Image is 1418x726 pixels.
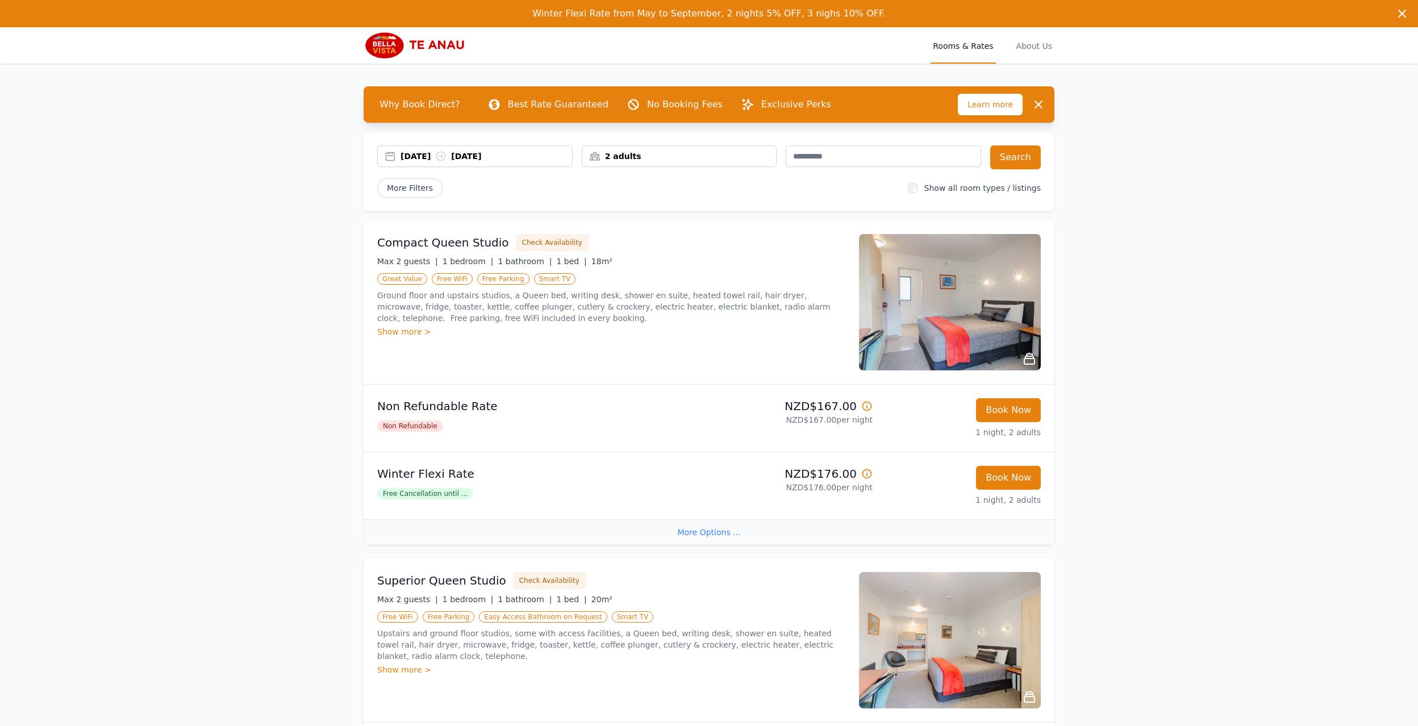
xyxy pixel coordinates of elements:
p: Best Rate Guaranteed [508,98,608,111]
span: Easy Access Bathroom on Request [479,611,607,623]
span: Free Cancellation until ... [377,488,473,499]
p: NZD$167.00 [714,398,873,414]
span: Free Parking [423,611,475,623]
span: Free Parking [477,273,529,285]
span: 1 bathroom | [498,595,552,604]
span: Max 2 guests | [377,595,438,604]
span: Free WiFi [377,611,418,623]
div: Show more > [377,326,845,337]
a: Rooms & Rates [931,27,995,64]
p: NZD$176.00 [714,466,873,482]
button: Book Now [976,398,1041,422]
span: 18m² [591,257,612,266]
p: Exclusive Perks [761,98,831,111]
span: Smart TV [534,273,576,285]
p: NZD$176.00 per night [714,482,873,493]
button: Check Availability [513,572,586,589]
h3: Compact Queen Studio [377,235,509,251]
p: Upstairs and ground floor studios, some with access facilities, a Queen bed, writing desk, shower... [377,628,845,662]
span: Great Value [377,273,427,285]
span: Winter Flexi Rate from May to September, 2 nights 5% OFF, 3 nighs 10% OFF. [532,8,885,19]
div: Show more > [377,664,845,675]
button: Book Now [976,466,1041,490]
a: About Us [1014,27,1054,64]
span: Max 2 guests | [377,257,438,266]
span: 1 bedroom | [443,257,494,266]
p: Non Refundable Rate [377,398,704,414]
span: Smart TV [612,611,654,623]
span: 1 bed | [556,595,586,604]
span: 1 bedroom | [443,595,494,604]
label: Show all room types / listings [924,183,1041,193]
button: Search [990,145,1041,169]
span: Free WiFi [432,273,473,285]
p: 1 night, 2 adults [882,494,1041,506]
div: 2 adults [582,151,777,162]
p: Ground floor and upstairs studios, a Queen bed, writing desk, shower en suite, heated towel rail,... [377,290,845,324]
p: Winter Flexi Rate [377,466,704,482]
span: 1 bed | [556,257,586,266]
span: More Filters [377,178,443,198]
button: Check Availability [516,234,589,251]
img: Bella Vista Te Anau [364,32,473,59]
div: [DATE] [DATE] [401,151,572,162]
span: 20m² [591,595,612,604]
span: 1 bathroom | [498,257,552,266]
h3: Superior Queen Studio [377,573,506,589]
span: Non Refundable [377,420,443,432]
span: Learn more [958,94,1023,115]
div: More Options ... [364,519,1054,545]
p: 1 night, 2 adults [882,427,1041,438]
p: No Booking Fees [647,98,723,111]
span: Why Book Direct? [370,93,469,116]
p: NZD$167.00 per night [714,414,873,425]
